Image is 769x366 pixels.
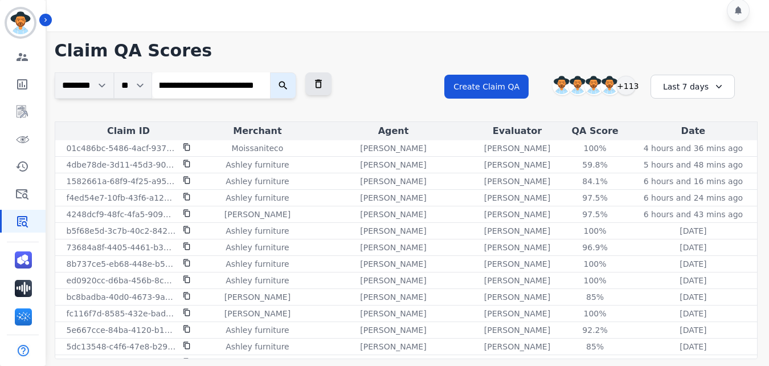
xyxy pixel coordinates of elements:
p: [PERSON_NAME] [360,308,426,319]
p: 5dc13548-c4f6-47e8-b290-2b41f0dad30b [67,341,176,352]
p: [PERSON_NAME] [484,275,550,286]
p: [PERSON_NAME] [484,308,550,319]
p: [PERSON_NAME] [360,176,426,187]
p: 4 hours and 36 mins ago [644,143,743,154]
p: 5e667cce-84ba-4120-b141-42f68f4d1dd3 [67,324,176,336]
p: [PERSON_NAME] [224,308,291,319]
p: [PERSON_NAME] [484,258,550,270]
div: 100 % [570,275,621,286]
p: [DATE] [680,242,706,253]
div: 100 % [570,308,621,319]
p: [PERSON_NAME] [360,192,426,204]
p: 1582661a-68f9-4f25-a95c-d74f1af6fb43 [67,176,176,187]
div: 59.8 % [570,159,621,170]
div: 100 % [570,143,621,154]
p: [PERSON_NAME] [360,242,426,253]
div: +113 [616,76,636,95]
p: [PERSON_NAME] [360,143,426,154]
img: Bordered avatar [7,9,34,36]
div: 96.9 % [570,242,621,253]
p: [PERSON_NAME] [484,291,550,303]
p: [DATE] [680,341,706,352]
p: bc8badba-40d0-4673-9a9b-e9ea9f904813 [67,291,176,303]
div: Agent [315,124,471,138]
div: QA Score [563,124,627,138]
p: [PERSON_NAME] [484,225,550,237]
p: [PERSON_NAME] [224,291,291,303]
p: [DATE] [680,275,706,286]
button: Create Claim QA [444,75,529,99]
h1: Claim QA Scores [55,40,758,61]
p: [DATE] [680,308,706,319]
p: 6 hours and 24 mins ago [644,192,743,204]
p: [PERSON_NAME] [484,176,550,187]
p: [PERSON_NAME] [484,159,550,170]
p: Ashley furniture [226,341,289,352]
p: [PERSON_NAME] [484,324,550,336]
p: 01c486bc-5486-4acf-9378-9705eda79541 [67,143,176,154]
div: 92.2 % [570,324,621,336]
p: ed0920cc-d6ba-456b-8cd7-3f78f49cd825 [67,275,176,286]
div: 85 % [570,291,621,303]
p: 8b737ce5-eb68-448e-b560-56334fa01ac8 [67,258,176,270]
div: 100 % [570,225,621,237]
div: Date [632,124,755,138]
p: [PERSON_NAME] [484,143,550,154]
p: [PERSON_NAME] [484,209,550,220]
p: Ashley furniture [226,225,289,237]
p: [PERSON_NAME] [484,341,550,352]
p: [PERSON_NAME] [360,324,426,336]
p: 73684a8f-4405-4461-b30a-c0e449d3c41b [67,242,176,253]
p: 6 hours and 16 mins ago [644,176,743,187]
div: 84.1 % [570,176,621,187]
div: Evaluator [476,124,559,138]
div: 97.5 % [570,192,621,204]
p: 6 hours and 43 mins ago [644,209,743,220]
p: Ashley furniture [226,176,289,187]
div: Last 7 days [651,75,735,99]
p: 4248dcf9-48fc-4fa5-9090-645c2f4402df [67,209,176,220]
p: Moissaniteco [232,143,284,154]
p: f4ed54e7-10fb-43f6-a129-bd00ba27dc2f [67,192,176,204]
p: [DATE] [680,225,706,237]
p: [PERSON_NAME] [224,209,291,220]
p: Ashley furniture [226,192,289,204]
p: [PERSON_NAME] [360,209,426,220]
p: [DATE] [680,291,706,303]
div: Merchant [204,124,311,138]
p: Ashley furniture [226,159,289,170]
p: Ashley furniture [226,275,289,286]
p: [PERSON_NAME] [360,291,426,303]
p: [DATE] [680,324,706,336]
p: b5f68e5d-3c7b-40c2-8421-627cf9b42a56 [67,225,176,237]
p: [PERSON_NAME] [484,192,550,204]
p: Ashley furniture [226,324,289,336]
p: 5 hours and 48 mins ago [644,159,743,170]
p: [PERSON_NAME] [360,159,426,170]
p: [PERSON_NAME] [484,242,550,253]
p: [DATE] [680,258,706,270]
p: Ashley furniture [226,258,289,270]
div: 85 % [570,341,621,352]
p: fc116f7d-8585-432e-bad2-d44f4daaa9df [67,308,176,319]
p: Ashley furniture [226,242,289,253]
p: 4dbe78de-3d11-45d3-907b-690a1d489574 [67,159,176,170]
div: 100 % [570,258,621,270]
div: Claim ID [58,124,200,138]
p: [PERSON_NAME] [360,225,426,237]
p: [PERSON_NAME] [360,258,426,270]
p: [PERSON_NAME] [360,341,426,352]
div: 97.5 % [570,209,621,220]
p: [PERSON_NAME] [360,275,426,286]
